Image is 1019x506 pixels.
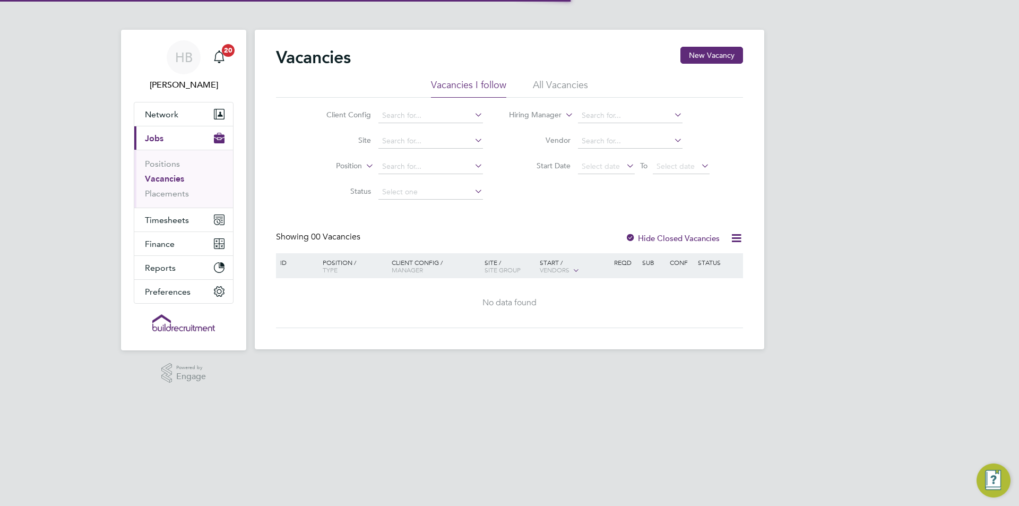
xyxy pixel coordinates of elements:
a: HB[PERSON_NAME] [134,40,234,91]
div: Status [695,253,741,271]
span: Type [323,265,338,274]
a: Vacancies [145,174,184,184]
span: 00 Vacancies [311,231,360,242]
span: Engage [176,372,206,381]
span: 20 [222,44,235,57]
button: Engage Resource Center [977,464,1011,498]
span: Jobs [145,133,163,143]
label: Start Date [509,161,571,170]
div: Client Config / [389,253,482,279]
div: No data found [278,297,741,308]
li: All Vacancies [533,79,588,98]
a: Go to home page [134,314,234,331]
div: Showing [276,231,362,243]
label: Site [310,135,371,145]
input: Search for... [578,108,683,123]
label: Vendor [509,135,571,145]
img: buildrec-logo-retina.png [152,314,215,331]
a: 20 [209,40,230,74]
input: Search for... [578,134,683,149]
div: Sub [640,253,667,271]
button: New Vacancy [680,47,743,64]
label: Hide Closed Vacancies [625,233,720,243]
nav: Main navigation [121,30,246,350]
span: Manager [392,265,423,274]
span: Site Group [485,265,521,274]
div: Position / [315,253,389,279]
div: Site / [482,253,538,279]
label: Client Config [310,110,371,119]
li: Vacancies I follow [431,79,506,98]
button: Jobs [134,126,233,150]
div: Conf [667,253,695,271]
span: Hayley Barrance [134,79,234,91]
button: Timesheets [134,208,233,231]
input: Search for... [378,159,483,174]
label: Position [301,161,362,171]
input: Search for... [378,134,483,149]
button: Preferences [134,280,233,303]
a: Placements [145,188,189,199]
span: Network [145,109,178,119]
span: Finance [145,239,175,249]
div: Start / [537,253,611,280]
button: Network [134,102,233,126]
span: Preferences [145,287,191,297]
div: Reqd [611,253,639,271]
button: Reports [134,256,233,279]
div: ID [278,253,315,271]
input: Select one [378,185,483,200]
label: Status [310,186,371,196]
input: Search for... [378,108,483,123]
span: Powered by [176,363,206,372]
div: Jobs [134,150,233,208]
span: Select date [582,161,620,171]
button: Finance [134,232,233,255]
label: Hiring Manager [500,110,562,121]
a: Powered byEngage [161,363,206,383]
a: Positions [145,159,180,169]
span: HB [175,50,193,64]
span: Timesheets [145,215,189,225]
span: Reports [145,263,176,273]
span: Select date [657,161,695,171]
span: To [637,159,651,173]
h2: Vacancies [276,47,351,68]
span: Vendors [540,265,569,274]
